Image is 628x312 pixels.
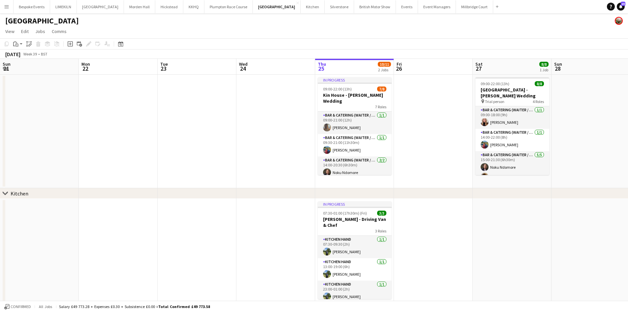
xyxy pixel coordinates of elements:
[318,112,392,134] app-card-role: Bar & Catering (Waiter / waitress)1/109:00-21:00 (12h)[PERSON_NAME]
[22,52,38,56] span: Week 39
[418,0,456,13] button: Event Managers
[318,77,392,175] app-job-card: In progress09:00-22:00 (13h)7/8Kin House - [PERSON_NAME] Wedding7 RolesBar & Catering (Waiter / w...
[35,28,45,34] span: Jobs
[59,304,210,309] div: Salary £49 773.28 + Expenses £0.30 + Subsistence £0.00 =
[14,0,50,13] button: Bespoke Events
[377,87,386,91] span: 7/8
[474,65,483,72] span: 27
[155,0,183,13] button: Hickstead
[3,27,17,36] a: View
[52,28,67,34] span: Comms
[318,156,392,189] app-card-role: Bar & Catering (Waiter / waitress)2/214:00-20:30 (6h30m)Noku Ndomore
[5,16,79,26] h1: [GEOGRAPHIC_DATA]
[21,28,29,34] span: Edit
[183,0,204,13] button: KKHQ
[124,0,155,13] button: Morden Hall
[5,51,20,57] div: [DATE]
[323,87,352,91] span: 09:00-22:00 (13h)
[378,62,391,67] span: 10/11
[396,65,402,72] span: 26
[318,281,392,303] app-card-role: Kitchen Hand1/123:00-01:00 (2h)[PERSON_NAME]
[535,81,544,86] span: 8/8
[475,106,549,129] app-card-role: Bar & Catering (Waiter / waitress)1/109:00-18:00 (9h)[PERSON_NAME]
[456,0,493,13] button: Millbridge Court
[475,129,549,151] app-card-role: Bar & Catering (Waiter / waitress)1/114:00-22:00 (8h)[PERSON_NAME]
[81,61,90,67] span: Mon
[615,17,623,25] app-user-avatar: Staffing Manager
[554,61,562,67] span: Sun
[50,0,77,13] button: LIMEKILN
[533,99,544,104] span: 4 Roles
[160,61,168,67] span: Tue
[38,304,53,309] span: All jobs
[540,67,548,72] div: 1 Job
[2,65,11,72] span: 21
[318,236,392,258] app-card-role: Kitchen Hand1/107:30-09:30 (2h)[PERSON_NAME]
[375,228,386,233] span: 3 Roles
[553,65,562,72] span: 28
[49,27,69,36] a: Comms
[475,77,549,175] app-job-card: 09:00-22:00 (13h)8/8[GEOGRAPHIC_DATA] - [PERSON_NAME] Wedding Trial person4 RolesBar & Catering (...
[41,52,47,56] div: BST
[621,2,625,6] span: 15
[317,65,326,72] span: 25
[318,92,392,104] h3: Kin House - [PERSON_NAME] Wedding
[239,61,248,67] span: Wed
[475,61,483,67] span: Sat
[318,258,392,281] app-card-role: Kitchen Hand1/113:00-19:00 (6h)[PERSON_NAME]
[378,67,391,72] div: 2 Jobs
[318,201,392,207] div: In progress
[375,104,386,109] span: 7 Roles
[159,65,168,72] span: 23
[158,304,210,309] span: Total Confirmed £49 773.58
[354,0,396,13] button: British Motor Show
[325,0,354,13] button: Silverstone
[253,0,301,13] button: [GEOGRAPHIC_DATA]
[377,211,386,216] span: 3/3
[318,134,392,156] app-card-role: Bar & Catering (Waiter / waitress)1/109:30-21:00 (11h30m)[PERSON_NAME]
[11,304,31,309] span: Confirmed
[80,65,90,72] span: 22
[481,81,509,86] span: 09:00-22:00 (13h)
[323,211,367,216] span: 07:30-01:00 (17h30m) (Fri)
[33,27,48,36] a: Jobs
[539,62,549,67] span: 8/8
[475,151,549,212] app-card-role: Bar & Catering (Waiter / waitress)5/515:00-21:30 (6h30m)Noku Ndomore[PERSON_NAME]
[18,27,31,36] a: Edit
[318,216,392,228] h3: [PERSON_NAME] - Driving Van & Chef
[617,3,625,11] a: 15
[238,65,248,72] span: 24
[3,303,32,310] button: Confirmed
[11,190,28,197] div: Kitchen
[318,201,392,299] app-job-card: In progress07:30-01:00 (17h30m) (Fri)3/3[PERSON_NAME] - Driving Van & Chef3 RolesKitchen Hand1/10...
[77,0,124,13] button: [GEOGRAPHIC_DATA]
[397,61,402,67] span: Fri
[485,99,504,104] span: Trial person
[204,0,253,13] button: Plumpton Race Course
[3,61,11,67] span: Sun
[475,87,549,99] h3: [GEOGRAPHIC_DATA] - [PERSON_NAME] Wedding
[5,28,15,34] span: View
[318,77,392,83] div: In progress
[318,61,326,67] span: Thu
[396,0,418,13] button: Events
[301,0,325,13] button: Kitchen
